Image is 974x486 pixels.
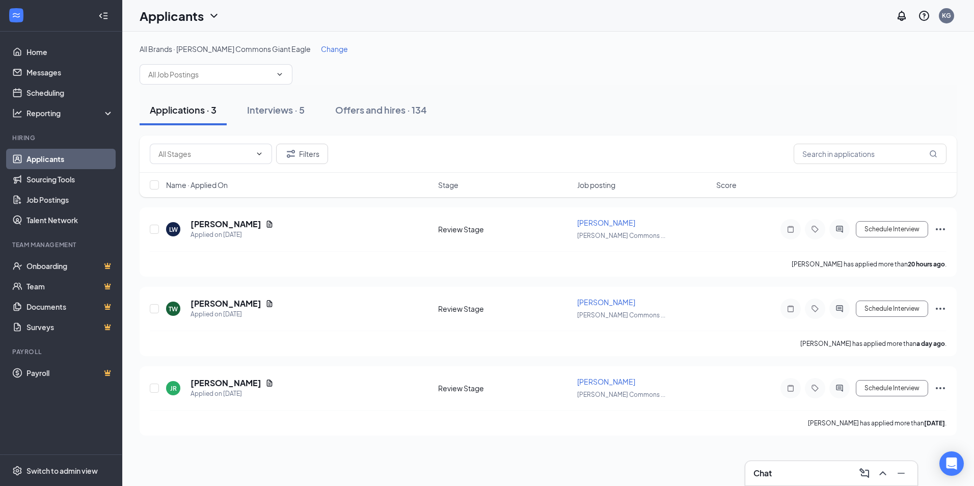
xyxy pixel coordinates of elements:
svg: Collapse [98,11,109,21]
a: OnboardingCrown [26,256,114,276]
button: Filter Filters [276,144,328,164]
input: All Stages [158,148,251,159]
span: [PERSON_NAME] Commons ... [577,391,665,398]
svg: ChevronDown [276,70,284,78]
h5: [PERSON_NAME] [191,219,261,230]
a: Job Postings [26,190,114,210]
div: Applications · 3 [150,103,217,116]
span: Job posting [577,180,615,190]
div: Interviews · 5 [247,103,305,116]
div: Hiring [12,133,112,142]
span: [PERSON_NAME] Commons ... [577,311,665,319]
svg: Tag [809,305,821,313]
a: PayrollCrown [26,363,114,383]
button: ChevronUp [875,465,891,481]
h5: [PERSON_NAME] [191,298,261,309]
svg: ActiveChat [833,384,846,392]
svg: Ellipses [934,382,946,394]
a: Messages [26,62,114,83]
svg: Filter [285,148,297,160]
div: TW [169,305,178,313]
span: [PERSON_NAME] [577,218,635,227]
button: ComposeMessage [856,465,873,481]
div: Review Stage [438,304,571,314]
svg: ChevronUp [877,467,889,479]
div: Switch to admin view [26,466,98,476]
svg: Document [265,220,274,228]
svg: Ellipses [934,303,946,315]
svg: ChevronDown [255,150,263,158]
a: SurveysCrown [26,317,114,337]
svg: MagnifyingGlass [929,150,937,158]
div: Offers and hires · 134 [335,103,427,116]
svg: ChevronDown [208,10,220,22]
div: KG [942,11,951,20]
svg: Note [784,225,797,233]
div: Applied on [DATE] [191,230,274,240]
span: Score [716,180,737,190]
span: [PERSON_NAME] Commons ... [577,232,665,239]
a: TeamCrown [26,276,114,296]
span: Stage [438,180,458,190]
svg: Document [265,300,274,308]
h1: Applicants [140,7,204,24]
input: Search in applications [794,144,946,164]
span: [PERSON_NAME] [577,298,635,307]
button: Schedule Interview [856,380,928,396]
p: [PERSON_NAME] has applied more than . [792,260,946,268]
svg: Note [784,305,797,313]
svg: Document [265,379,274,387]
div: Applied on [DATE] [191,389,274,399]
svg: ComposeMessage [858,467,871,479]
a: Applicants [26,149,114,169]
div: Team Management [12,240,112,249]
h5: [PERSON_NAME] [191,377,261,389]
b: [DATE] [924,419,945,427]
a: Home [26,42,114,62]
span: Change [321,44,348,53]
svg: Note [784,384,797,392]
input: All Job Postings [148,69,272,80]
a: DocumentsCrown [26,296,114,317]
svg: QuestionInfo [918,10,930,22]
span: All Brands · [PERSON_NAME] Commons Giant Eagle [140,44,311,53]
span: Name · Applied On [166,180,228,190]
div: JR [170,384,177,393]
a: Sourcing Tools [26,169,114,190]
p: [PERSON_NAME] has applied more than . [808,419,946,427]
div: Review Stage [438,224,571,234]
svg: WorkstreamLogo [11,10,21,20]
span: [PERSON_NAME] [577,377,635,386]
div: LW [169,225,178,234]
button: Schedule Interview [856,301,928,317]
svg: ActiveChat [833,225,846,233]
b: 20 hours ago [908,260,945,268]
p: [PERSON_NAME] has applied more than . [800,339,946,348]
div: Payroll [12,347,112,356]
b: a day ago [916,340,945,347]
button: Minimize [893,465,909,481]
svg: Settings [12,466,22,476]
a: Talent Network [26,210,114,230]
a: Scheduling [26,83,114,103]
svg: Tag [809,384,821,392]
svg: Ellipses [934,223,946,235]
div: Open Intercom Messenger [939,451,964,476]
h3: Chat [753,468,772,479]
div: Reporting [26,108,114,118]
svg: ActiveChat [833,305,846,313]
button: Schedule Interview [856,221,928,237]
div: Review Stage [438,383,571,393]
svg: Notifications [896,10,908,22]
svg: Analysis [12,108,22,118]
svg: Minimize [895,467,907,479]
div: Applied on [DATE] [191,309,274,319]
svg: Tag [809,225,821,233]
